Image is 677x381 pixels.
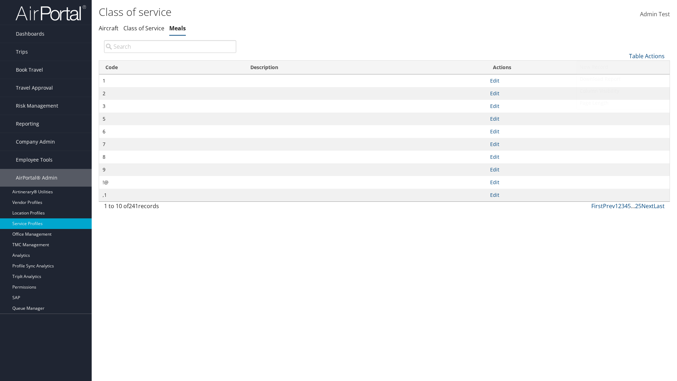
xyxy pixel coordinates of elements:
a: Column Visibility [577,85,670,97]
span: Book Travel [16,61,43,79]
a: Download Report [577,73,670,85]
a: Page Length [577,97,670,109]
span: Employee Tools [16,151,53,169]
span: Trips [16,43,28,61]
img: airportal-logo.png [16,5,86,21]
span: Company Admin [16,133,55,151]
span: Dashboards [16,25,44,43]
span: Reporting [16,115,39,133]
a: New Record [577,61,670,73]
span: AirPortal® Admin [16,169,57,187]
span: Risk Management [16,97,58,115]
span: Travel Approval [16,79,53,97]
